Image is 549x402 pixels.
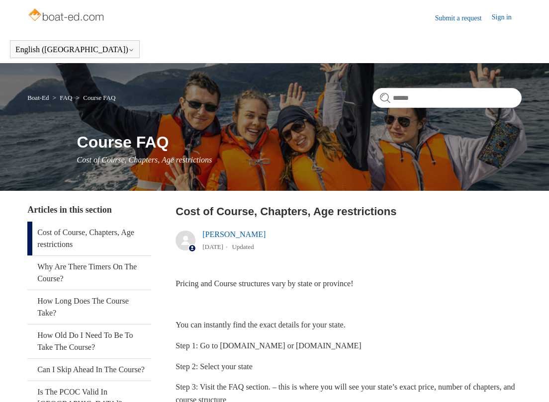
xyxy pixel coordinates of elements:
a: Cost of Course, Chapters, Age restrictions [27,222,151,255]
span: You can instantly find the exact details for your state. [176,321,345,329]
a: How Long Does The Course Take? [27,290,151,324]
a: Can I Skip Ahead In The Course? [27,359,151,381]
a: Boat-Ed [27,94,49,101]
time: 04/08/2025, 13:01 [202,243,223,250]
span: Articles in this section [27,205,111,215]
li: Boat-Ed [27,94,51,101]
a: Submit a request [435,13,492,23]
li: FAQ [51,94,74,101]
a: Why Are There Timers On The Course? [27,256,151,290]
a: Sign in [492,12,522,24]
span: Step 2: Select your state [176,362,253,371]
span: Cost of Course, Chapters, Age restrictions [77,156,212,164]
span: Step 1: Go to [DOMAIN_NAME] or [DOMAIN_NAME] [176,341,361,350]
input: Search [372,88,522,108]
img: Boat-Ed Help Center home page [27,6,106,26]
span: Pricing and Course structures vary by state or province! [176,279,353,288]
a: Course FAQ [83,94,115,101]
button: English ([GEOGRAPHIC_DATA]) [15,45,134,54]
h1: Course FAQ [77,130,522,154]
a: How Old Do I Need To Be To Take The Course? [27,324,151,358]
li: Updated [232,243,254,250]
h2: Cost of Course, Chapters, Age restrictions [176,203,522,220]
a: [PERSON_NAME] [202,230,266,239]
li: Course FAQ [74,94,116,101]
a: FAQ [60,94,72,101]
